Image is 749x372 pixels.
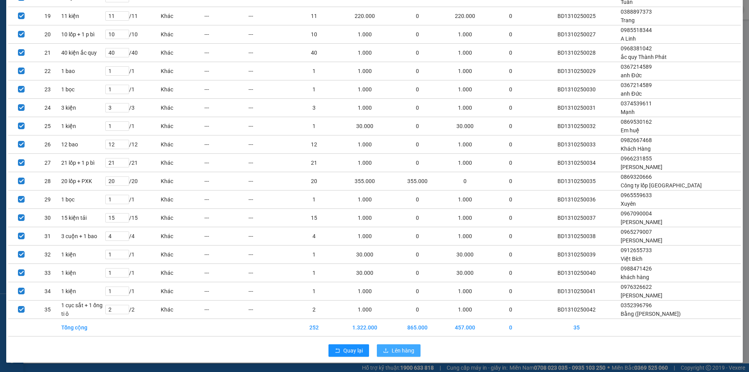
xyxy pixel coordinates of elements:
[248,25,292,43] td: ---
[336,153,394,172] td: 1.000
[489,208,533,227] td: 0
[47,16,110,24] strong: PHIẾU GỬI HÀNG
[336,172,394,190] td: 355.000
[87,51,151,59] span: VP nhận:
[160,117,204,135] td: Khác
[105,7,160,25] td: / 11
[61,263,105,282] td: 1 kiện
[292,153,336,172] td: 21
[621,54,667,60] span: ắc quy Thành Phát
[248,208,292,227] td: ---
[532,319,620,336] td: 35
[292,7,336,25] td: 11
[61,172,105,190] td: 20 lốp + PXK
[61,98,105,117] td: 3 kiện
[441,25,489,43] td: 1.000
[204,80,248,98] td: ---
[35,263,61,282] td: 33
[160,98,204,117] td: Khác
[204,245,248,263] td: ---
[441,135,489,153] td: 1.000
[35,135,61,153] td: 26
[394,25,441,43] td: 0
[61,319,105,336] td: Tổng cộng
[105,98,160,117] td: / 3
[621,256,643,262] span: Việt Bích
[105,245,160,263] td: / 1
[105,300,160,319] td: / 2
[61,117,105,135] td: 1 kiện
[621,247,652,253] span: 0912655733
[532,153,620,172] td: BD1310250034
[489,117,533,135] td: 0
[441,227,489,245] td: 1.000
[248,172,292,190] td: ---
[61,300,105,319] td: 1 cục sắt + 1 ống ti ô
[441,117,489,135] td: 30.000
[160,80,204,98] td: Khác
[248,263,292,282] td: ---
[441,263,489,282] td: 30.000
[621,229,652,235] span: 0965279007
[532,227,620,245] td: BD1310250038
[35,25,61,43] td: 20
[248,245,292,263] td: ---
[35,62,61,80] td: 22
[35,300,61,319] td: 35
[292,62,336,80] td: 1
[292,282,336,300] td: 1
[489,319,533,336] td: 0
[160,62,204,80] td: Khác
[35,227,61,245] td: 31
[66,26,113,38] strong: 02143888555, 0243777888
[204,190,248,208] td: ---
[621,219,662,225] span: [PERSON_NAME]
[621,192,652,198] span: 0965559633
[105,43,160,62] td: / 40
[61,43,105,62] td: 40 kiện ắc quy
[336,62,394,80] td: 1.000
[489,153,533,172] td: 0
[105,227,160,245] td: / 4
[292,98,336,117] td: 3
[35,190,61,208] td: 29
[532,98,620,117] td: BD1310250031
[248,62,292,80] td: ---
[35,7,61,25] td: 19
[328,344,369,357] button: rollbackQuay lại
[441,245,489,263] td: 30.000
[105,117,160,135] td: / 1
[35,117,61,135] td: 25
[204,282,248,300] td: ---
[105,80,160,98] td: / 1
[61,208,105,227] td: 15 kiện tải
[160,153,204,172] td: Khác
[248,117,292,135] td: ---
[621,64,652,70] span: 0367214589
[35,282,61,300] td: 34
[204,43,248,62] td: ---
[489,80,533,98] td: 0
[61,80,105,98] td: 1 bọc
[204,117,248,135] td: ---
[336,282,394,300] td: 1.000
[621,137,652,143] span: 0982667468
[248,98,292,117] td: ---
[292,263,336,282] td: 1
[61,7,105,25] td: 11 kiện
[489,190,533,208] td: 0
[35,172,61,190] td: 28
[394,319,441,336] td: 865.000
[204,208,248,227] td: ---
[489,172,533,190] td: 0
[292,245,336,263] td: 1
[35,80,61,98] td: 23
[489,98,533,117] td: 0
[105,25,160,43] td: / 10
[441,172,489,190] td: 0
[292,172,336,190] td: 20
[248,7,292,25] td: ---
[61,153,105,172] td: 21 lốp + 1 p bì
[41,6,117,14] strong: VIỆT HIẾU LOGISTIC
[160,172,204,190] td: Khác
